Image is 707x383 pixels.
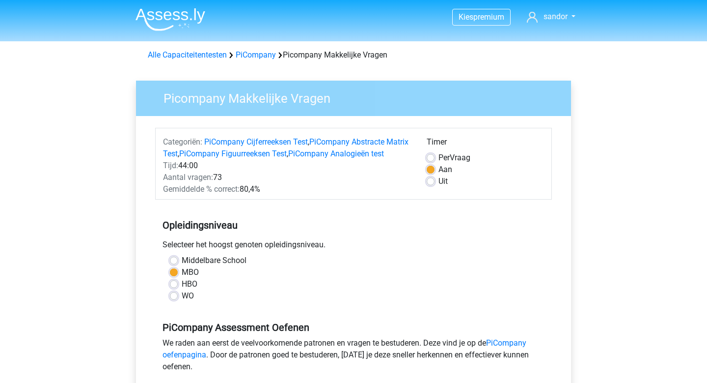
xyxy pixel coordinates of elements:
span: sandor [544,12,568,21]
div: We raden aan eerst de veelvoorkomende patronen en vragen te bestuderen. Deze vind je op de . Door... [155,337,552,377]
div: 44:00 [156,160,419,172]
a: sandor [523,11,579,23]
a: PiCompany Analogieën test [288,149,384,158]
a: Alle Capaciteitentesten [148,50,227,59]
label: WO [182,290,194,302]
h5: Opleidingsniveau [163,215,544,235]
span: premium [473,12,504,22]
div: Selecteer het hoogst genoten opleidingsniveau. [155,239,552,255]
label: Aan [438,164,452,176]
div: 73 [156,172,419,183]
h5: PiCompany Assessment Oefenen [163,322,544,333]
a: PiCompany Cijferreeksen Test [204,137,308,147]
h3: Picompany Makkelijke Vragen [152,87,564,106]
img: Assessly [136,8,205,31]
label: Vraag [438,152,470,164]
label: MBO [182,266,199,278]
a: Kiespremium [453,10,510,24]
label: Middelbare School [182,255,246,266]
div: Picompany Makkelijke Vragen [144,49,563,61]
span: Categoriën: [163,137,202,147]
span: Kies [459,12,473,22]
div: Timer [427,136,544,152]
a: PiCompany Figuurreeksen Test [179,149,287,158]
span: Gemiddelde % correct: [163,184,240,194]
label: Uit [438,176,448,187]
div: , , , [156,136,419,160]
span: Aantal vragen: [163,173,213,182]
div: 80,4% [156,183,419,195]
a: PiCompany [236,50,276,59]
span: Per [438,153,450,162]
span: Tijd: [163,161,178,170]
label: HBO [182,278,197,290]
